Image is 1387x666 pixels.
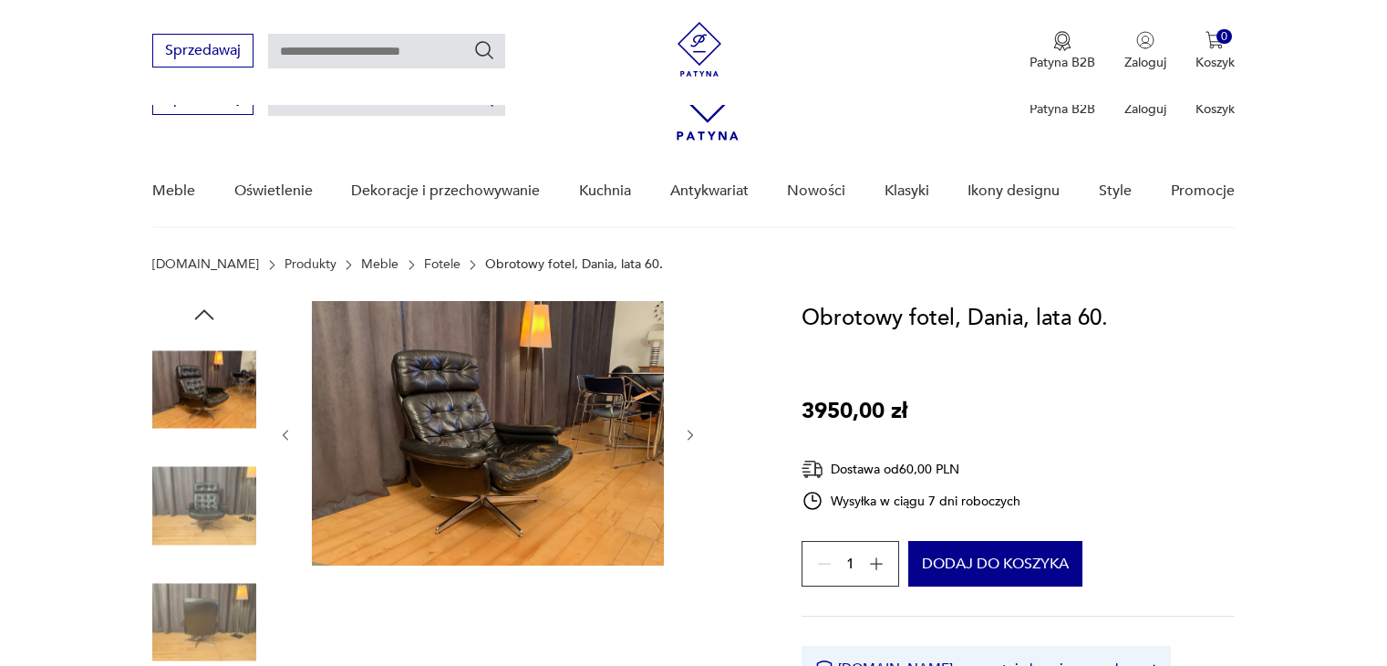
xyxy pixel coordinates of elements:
[1196,54,1235,71] p: Koszyk
[1124,100,1166,118] p: Zaloguj
[152,338,256,442] img: Zdjęcie produktu Obrotowy fotel, Dania, lata 60.
[802,490,1020,512] div: Wysyłka w ciągu 7 dni roboczych
[672,22,727,77] img: Patyna - sklep z meblami i dekoracjami vintage
[1206,31,1224,49] img: Ikona koszyka
[485,257,663,272] p: Obrotowy fotel, Dania, lata 60.
[1196,31,1235,71] button: 0Koszyk
[1099,156,1132,226] a: Style
[152,454,256,558] img: Zdjęcie produktu Obrotowy fotel, Dania, lata 60.
[152,257,259,272] a: [DOMAIN_NAME]
[152,34,254,68] button: Sprzedawaj
[787,156,845,226] a: Nowości
[1124,31,1166,71] button: Zaloguj
[670,156,749,226] a: Antykwariat
[1124,54,1166,71] p: Zaloguj
[1030,100,1095,118] p: Patyna B2B
[285,257,336,272] a: Produkty
[1136,31,1154,49] img: Ikonka użytkownika
[885,156,929,226] a: Klasyki
[152,46,254,58] a: Sprzedawaj
[152,156,195,226] a: Meble
[1196,100,1235,118] p: Koszyk
[473,39,495,61] button: Szukaj
[1030,31,1095,71] a: Ikona medaluPatyna B2B
[908,541,1082,587] button: Dodaj do koszyka
[1030,54,1095,71] p: Patyna B2B
[802,458,823,481] img: Ikona dostawy
[846,558,854,570] span: 1
[152,93,254,106] a: Sprzedawaj
[1171,156,1235,226] a: Promocje
[1030,31,1095,71] button: Patyna B2B
[802,394,907,429] p: 3950,00 zł
[802,458,1020,481] div: Dostawa od 60,00 PLN
[1053,31,1071,51] img: Ikona medalu
[579,156,631,226] a: Kuchnia
[1216,29,1232,45] div: 0
[968,156,1060,226] a: Ikony designu
[361,257,399,272] a: Meble
[351,156,540,226] a: Dekoracje i przechowywanie
[312,301,664,566] img: Zdjęcie produktu Obrotowy fotel, Dania, lata 60.
[802,301,1108,336] h1: Obrotowy fotel, Dania, lata 60.
[424,257,461,272] a: Fotele
[234,156,313,226] a: Oświetlenie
